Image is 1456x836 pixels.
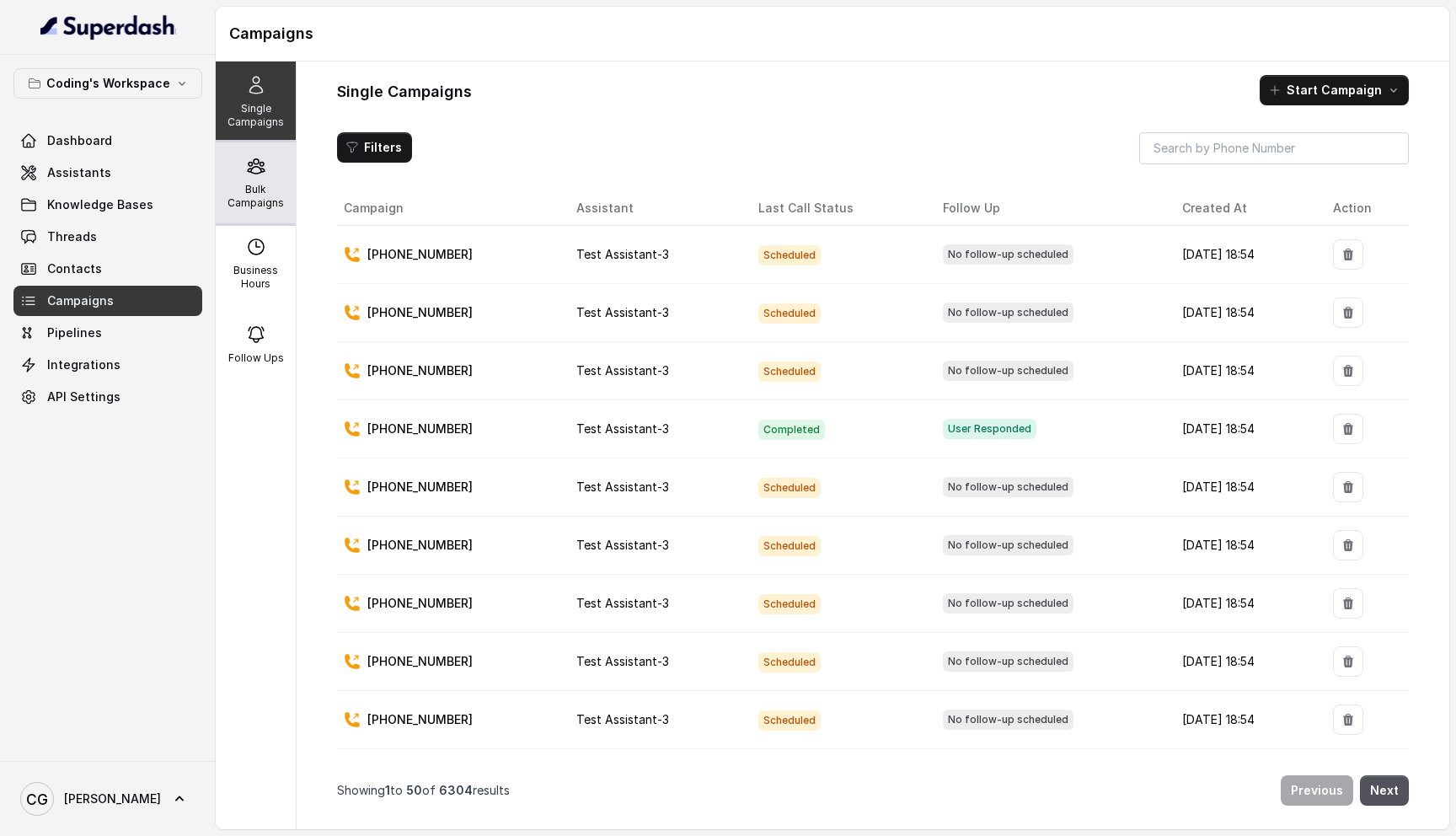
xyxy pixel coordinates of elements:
[222,264,289,291] p: Business Hours
[47,389,120,405] span: API Settings
[758,710,821,731] span: Scheduled
[406,783,422,797] span: 50
[1260,75,1409,105] button: Start Campaign
[1169,575,1319,633] td: [DATE] 18:54
[1169,633,1319,691] td: [DATE] 18:54
[367,304,473,321] p: [PHONE_NUMBER]
[1169,458,1319,517] td: [DATE] 18:54
[1319,191,1409,226] th: Action
[47,228,97,245] span: Threads
[47,356,120,373] span: Integrations
[13,775,202,823] a: [PERSON_NAME]
[1169,226,1319,284] td: [DATE] 18:54
[367,246,473,263] p: [PHONE_NUMBER]
[13,222,202,252] a: Threads
[1169,342,1319,400] td: [DATE] 18:54
[13,254,202,284] a: Contacts
[337,78,472,105] h1: Single Campaigns
[1281,775,1353,806] button: Previous
[943,361,1073,381] span: No follow-up scheduled
[64,790,161,807] span: [PERSON_NAME]
[758,362,821,382] span: Scheduled
[576,363,669,378] span: Test Assistant-3
[26,790,48,808] text: CG
[1169,691,1319,749] td: [DATE] 18:54
[758,536,821,556] span: Scheduled
[758,420,825,440] span: Completed
[46,73,170,94] p: Coding's Workspace
[47,292,114,309] span: Campaigns
[1169,191,1319,226] th: Created At
[367,653,473,670] p: [PHONE_NUMBER]
[929,191,1169,226] th: Follow Up
[439,783,473,797] span: 6304
[13,286,202,316] a: Campaigns
[229,20,1436,47] h1: Campaigns
[47,132,112,149] span: Dashboard
[367,479,473,496] p: [PHONE_NUMBER]
[228,351,284,365] p: Follow Ups
[576,712,669,726] span: Test Assistant-3
[943,477,1073,497] span: No follow-up scheduled
[576,480,669,494] span: Test Assistant-3
[222,183,289,210] p: Bulk Campaigns
[576,305,669,319] span: Test Assistant-3
[576,654,669,668] span: Test Assistant-3
[47,196,153,213] span: Knowledge Bases
[13,318,202,348] a: Pipelines
[1169,517,1319,575] td: [DATE] 18:54
[758,478,821,498] span: Scheduled
[745,191,930,226] th: Last Call Status
[13,190,202,220] a: Knowledge Bases
[943,593,1073,614] span: No follow-up scheduled
[13,382,202,412] a: API Settings
[13,158,202,188] a: Assistants
[47,324,102,341] span: Pipelines
[1360,775,1409,806] button: Next
[13,350,202,380] a: Integrations
[576,596,669,610] span: Test Assistant-3
[943,535,1073,555] span: No follow-up scheduled
[758,652,821,673] span: Scheduled
[367,421,473,437] p: [PHONE_NUMBER]
[337,191,563,226] th: Campaign
[13,126,202,156] a: Dashboard
[758,303,821,324] span: Scheduled
[758,245,821,265] span: Scheduled
[576,421,669,436] span: Test Assistant-3
[337,765,1409,816] nav: Pagination
[337,782,510,799] p: Showing to of results
[943,303,1073,323] span: No follow-up scheduled
[1169,749,1319,807] td: [DATE] 18:54
[385,783,390,797] span: 1
[576,247,669,261] span: Test Assistant-3
[47,260,102,277] span: Contacts
[943,651,1073,672] span: No follow-up scheduled
[943,419,1036,439] span: User Responded
[367,711,473,728] p: [PHONE_NUMBER]
[367,537,473,554] p: [PHONE_NUMBER]
[13,68,202,99] button: Coding's Workspace
[576,538,669,552] span: Test Assistant-3
[337,132,412,163] button: Filters
[47,164,111,181] span: Assistants
[563,191,744,226] th: Assistant
[222,102,289,129] p: Single Campaigns
[943,710,1073,730] span: No follow-up scheduled
[367,595,473,612] p: [PHONE_NUMBER]
[40,13,176,40] img: light.svg
[758,594,821,614] span: Scheduled
[1169,284,1319,342] td: [DATE] 18:54
[367,362,473,379] p: [PHONE_NUMBER]
[1139,132,1409,164] input: Search by Phone Number
[1169,400,1319,458] td: [DATE] 18:54
[943,244,1073,265] span: No follow-up scheduled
